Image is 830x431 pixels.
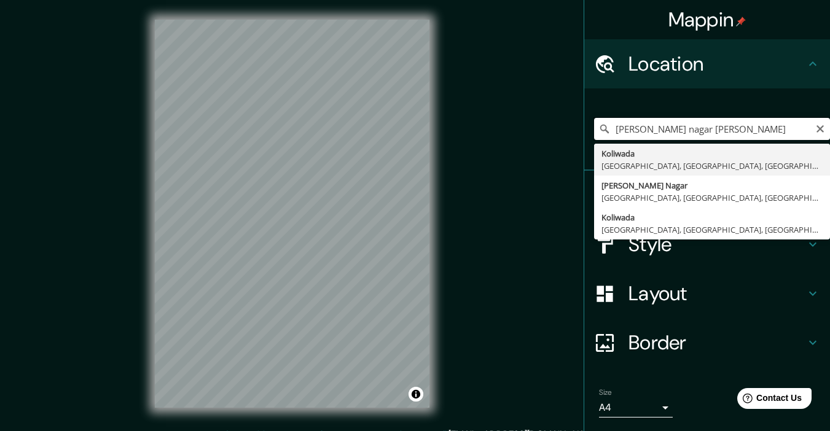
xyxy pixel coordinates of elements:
[721,383,816,417] iframe: Help widget launcher
[628,232,805,257] h4: Style
[628,330,805,355] h4: Border
[736,17,746,26] img: pin-icon.png
[599,398,673,417] div: A4
[584,39,830,88] div: Location
[409,387,423,402] button: Toggle attribution
[628,281,805,306] h4: Layout
[601,179,823,192] div: [PERSON_NAME] Nagar
[601,211,823,223] div: Koliwada
[628,52,805,76] h4: Location
[584,318,830,367] div: Border
[601,223,823,236] div: [GEOGRAPHIC_DATA], [GEOGRAPHIC_DATA], [GEOGRAPHIC_DATA], [GEOGRAPHIC_DATA], [GEOGRAPHIC_DATA]
[815,122,825,134] button: Clear
[584,171,830,220] div: Pins
[594,118,830,140] input: Pick your city or area
[601,160,823,172] div: [GEOGRAPHIC_DATA], [GEOGRAPHIC_DATA], [GEOGRAPHIC_DATA], [GEOGRAPHIC_DATA], [GEOGRAPHIC_DATA]
[599,387,612,398] label: Size
[584,269,830,318] div: Layout
[601,192,823,204] div: [GEOGRAPHIC_DATA], [GEOGRAPHIC_DATA], [GEOGRAPHIC_DATA] Suburban, [GEOGRAPHIC_DATA], [GEOGRAPHIC_...
[155,20,429,408] canvas: Map
[584,220,830,269] div: Style
[601,147,823,160] div: Koliwada
[668,7,746,32] h4: Mappin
